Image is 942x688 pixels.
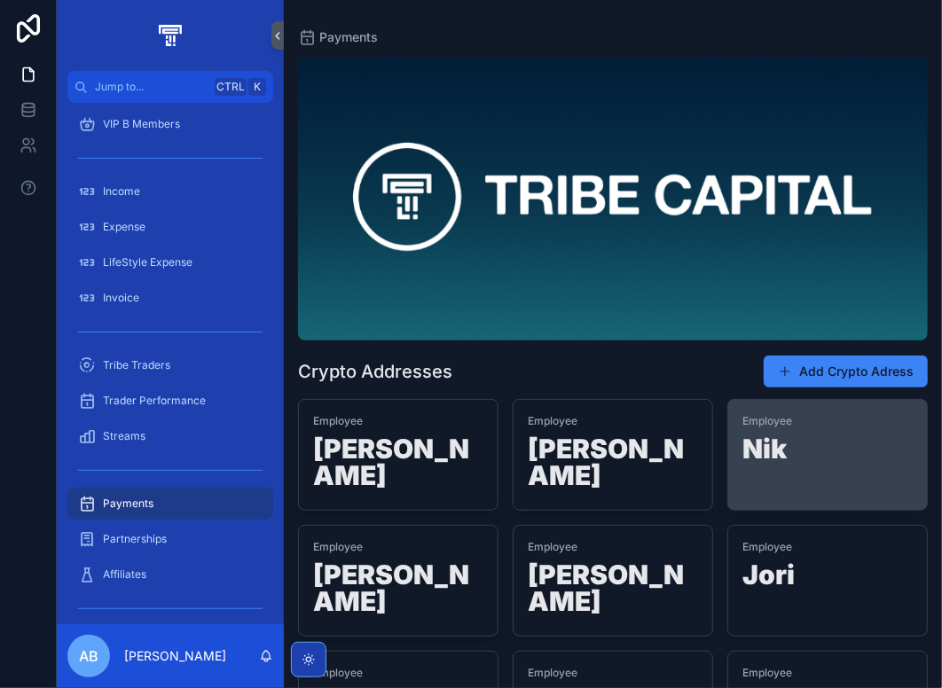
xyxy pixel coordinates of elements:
[57,103,284,624] div: scrollable content
[250,80,264,94] span: K
[155,21,184,50] img: App logo
[298,28,378,46] a: Payments
[298,525,498,637] a: Employee[PERSON_NAME]
[67,349,273,381] a: Tribe Traders
[103,220,145,234] span: Expense
[742,435,913,469] h1: Nik
[103,358,170,372] span: Tribe Traders
[103,117,180,131] span: VIP B Members
[67,523,273,555] a: Partnerships
[67,282,273,314] a: Invoice
[103,567,146,582] span: Affiliates
[742,666,913,680] span: Employee
[528,414,698,428] span: Employee
[67,71,273,103] button: Jump to...CtrlK
[313,414,483,428] span: Employee
[67,488,273,520] a: Payments
[103,255,192,270] span: LifeStyle Expense
[67,211,273,243] a: Expense
[319,28,378,46] span: Payments
[124,647,226,665] p: [PERSON_NAME]
[298,399,498,511] a: Employee[PERSON_NAME]
[67,246,273,278] a: LifeStyle Expense
[103,496,153,511] span: Payments
[103,532,167,546] span: Partnerships
[727,399,928,511] a: EmployeeNik
[513,525,713,637] a: Employee[PERSON_NAME]
[79,645,98,667] span: AB
[103,291,139,305] span: Invoice
[313,435,483,496] h1: [PERSON_NAME]
[95,80,208,94] span: Jump to...
[313,540,483,554] span: Employee
[742,540,913,554] span: Employee
[513,399,713,511] a: Employee[PERSON_NAME]
[528,666,698,680] span: Employee
[528,540,698,554] span: Employee
[727,525,928,637] a: EmployeeJori
[67,108,273,140] a: VIP B Members
[103,184,140,199] span: Income
[298,359,452,384] h1: Crypto Addresses
[742,414,913,428] span: Employee
[67,420,273,452] a: Streams
[313,666,483,680] span: Employee
[103,429,145,443] span: Streams
[313,561,483,622] h1: [PERSON_NAME]
[67,385,273,417] a: Trader Performance
[742,561,913,595] h1: Jori
[67,559,273,590] a: Affiliates
[103,394,206,408] span: Trader Performance
[528,561,698,622] h1: [PERSON_NAME]
[528,435,698,496] h1: [PERSON_NAME]
[764,356,928,387] button: Add Crypto Adress
[67,176,273,207] a: Income
[215,78,247,96] span: Ctrl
